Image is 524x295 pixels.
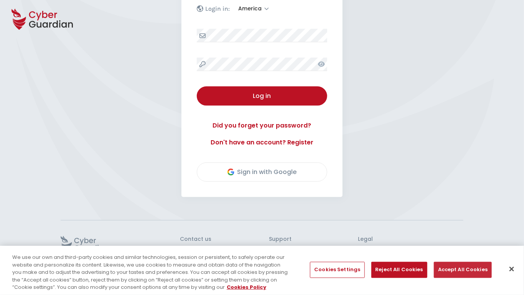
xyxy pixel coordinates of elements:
a: More information about your privacy, opens in a new tab [227,283,266,291]
div: Log in [203,91,321,101]
button: Sign in with Google [197,162,327,182]
button: Cookies Settings, Opens the preference center dialog [310,262,364,278]
button: Close [503,261,520,278]
h3: Support [269,236,300,243]
button: Log in [197,86,327,106]
button: Reject All Cookies [371,262,427,278]
a: Did you forget your password? [197,121,327,130]
h3: Legal [358,236,463,243]
div: We use our own and third-party cookies and similar technologies, session or persistent, to safely... [12,254,288,291]
a: Don't have an account? Register [197,138,327,147]
h3: Contact us [180,236,211,243]
button: Accept All Cookies [434,262,492,278]
div: Sign in with Google [227,167,297,177]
